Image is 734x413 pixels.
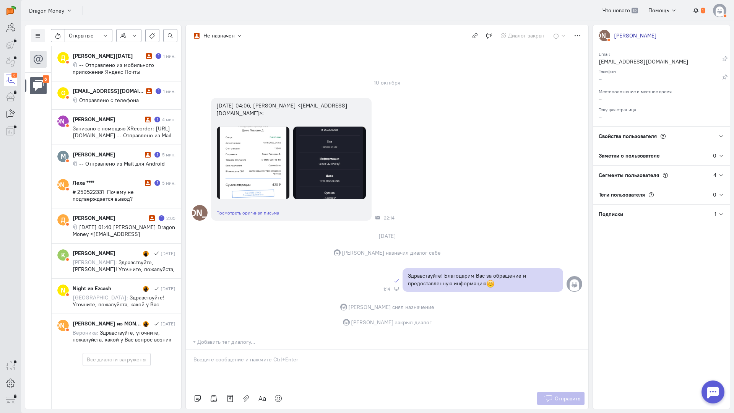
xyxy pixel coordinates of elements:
span: Диалог закрыт [508,32,545,39]
span: Свойства пользователя [599,133,657,140]
div: Есть неотвеченное сообщение пользователя [159,215,164,221]
div: [PERSON_NAME] [73,214,147,222]
span: Что нового [602,7,630,14]
img: Виктория [143,251,149,257]
div: [DATE] [370,231,404,241]
div: 1 мин. [163,88,175,94]
text: K [61,251,65,259]
div: [PERSON_NAME] из MONEY-X [73,320,141,327]
span: Помощь [648,7,669,14]
div: 0 [713,152,716,159]
div: 0 [713,191,716,198]
div: 10 октября [370,77,404,88]
a: Посмотреть оригинал письма [216,210,279,216]
div: Текущая страница [599,104,724,113]
span: :blush: [486,280,495,288]
div: [DATE] 04:06, [PERSON_NAME] <[EMAIL_ADDRESS][DOMAIN_NAME]>: [216,102,366,117]
small: Email [599,49,610,57]
div: Есть неотвеченное сообщение пользователя [156,53,161,59]
button: Помощь [644,4,681,17]
span: снял назначение [392,303,434,311]
div: [PERSON_NAME][DATE] [73,52,144,60]
div: 4 [713,171,716,179]
span: 22:14 [384,215,395,221]
a: Что нового 39 [598,4,642,17]
button: Диалог закрыт [496,29,549,42]
span: [PERSON_NAME] [348,303,391,311]
span: Записано с помощью XRecorder: [URL][DOMAIN_NAME] -- Отправлено из Mail для Android К этому письму... [73,125,173,180]
button: Все диалоги загружены [83,353,151,366]
span: [GEOGRAPHIC_DATA]: [73,294,128,301]
img: default-v4.png [713,4,726,17]
span: -- Отправлено из мобильного приложения Яндекс Почты [73,62,154,75]
span: [PERSON_NAME] [342,249,385,257]
div: Почта [375,215,380,220]
span: [PERSON_NAME]: [73,259,117,266]
div: 4 мин. [162,116,175,123]
div: [PERSON_NAME] [73,249,141,257]
i: Диалог не разобран [145,152,151,158]
div: [PERSON_NAME] [614,32,657,39]
div: Веб-панель [394,286,399,291]
text: G [61,89,65,97]
div: Есть неотвеченное сообщение пользователя [156,88,161,94]
button: Не назначен [190,29,247,42]
text: [PERSON_NAME] [579,31,630,39]
span: Открытые [69,32,94,39]
div: Есть неотвеченное сообщение пользователя [154,117,160,122]
button: Dragon Money [25,3,76,17]
img: Вероника [143,321,149,327]
div: [EMAIL_ADDRESS][DOMAIN_NAME] [73,87,144,95]
span: -- Отправлено из Mail для Android [79,160,165,167]
i: Диалог не разобран [145,117,151,122]
div: 6 [11,73,17,78]
span: [DATE] 01:40 [PERSON_NAME] Dragon Money <[EMAIL_ADDRESS][DOMAIN_NAME]>: [73,224,175,244]
span: Здравствуйте! Уточните, пожалуйста, какой у Вас вопрос касательно нашего проекта? [73,294,164,315]
i: Диалог не разобран [146,53,152,59]
div: 6 [43,75,49,83]
div: – [599,75,722,85]
div: 1 [715,210,716,218]
span: 1 [701,8,705,14]
div: [DATE] [161,250,175,257]
i: Сообщение отправлено [153,321,159,327]
div: [DATE] [161,320,175,327]
small: Телефон [599,67,616,74]
span: Теги пользователя [599,191,645,198]
div: [DATE] [161,285,175,292]
span: закрыл диалог [395,319,432,326]
p: Здравствуйте! Благодарим Вас за обращение и предоставленную информацию [408,272,558,288]
div: 5 мин. [162,151,175,158]
div: [PERSON_NAME] [73,115,143,123]
text: Д [61,54,65,62]
span: назначил диалог себе [386,249,441,257]
span: [PERSON_NAME] [351,319,394,326]
span: Сегменты пользователя [599,172,659,179]
div: Подписки [593,205,715,224]
div: Night из Ezcash [73,285,141,292]
span: Dragon Money [29,7,64,15]
text: [PERSON_NAME] [38,180,88,189]
i: Сообщение отправлено [153,286,159,291]
span: Вероника: [73,329,98,336]
span: Отправлено с телефона [79,97,139,104]
text: [PERSON_NAME] [38,321,88,329]
i: Сообщение отправлено [153,250,159,256]
div: 1 мин. [163,53,175,59]
text: [PERSON_NAME] [166,207,234,218]
div: 2:05 [166,215,175,221]
div: Местоположение и местное время [599,86,724,95]
span: Здравствуйте, [PERSON_NAME]! Уточните, пожалуйста, с кем ранее вы вели диалог? [73,259,175,280]
button: Отправить [537,392,585,405]
img: carrot-quest.svg [6,6,16,15]
span: – [599,113,602,120]
div: 5 мин. [162,180,175,186]
span: 39 [632,8,638,14]
button: 1 [689,4,709,17]
i: Диалог не разобран [146,88,152,94]
div: Не назначен [203,32,235,39]
text: [PERSON_NAME] [38,117,88,125]
span: # 250522331 Почему не подтверждается вывод? [73,189,134,202]
a: 6 [4,73,17,86]
div: Есть неотвеченное сообщение пользователя [154,152,160,158]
